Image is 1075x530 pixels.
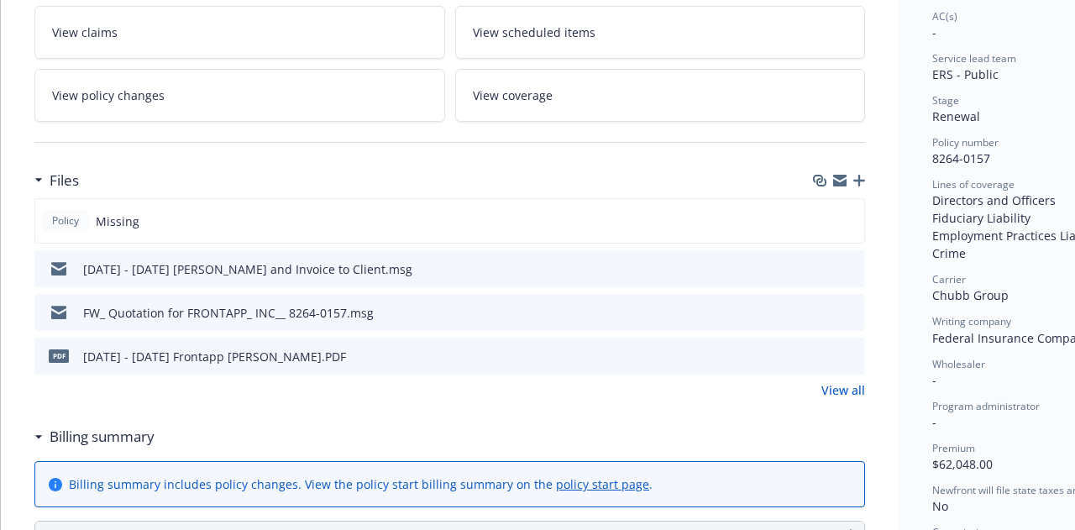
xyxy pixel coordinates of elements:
[932,272,966,286] span: Carrier
[52,24,118,41] span: View claims
[83,304,374,322] div: FW_ Quotation for FRONTAPP_ INC__ 8264-0157.msg
[816,304,830,322] button: download file
[932,314,1011,328] span: Writing company
[843,348,858,365] button: preview file
[932,287,1009,303] span: Chubb Group
[932,24,936,40] span: -
[816,348,830,365] button: download file
[932,66,999,82] span: ERS - Public
[816,260,830,278] button: download file
[932,177,1015,192] span: Lines of coverage
[932,108,980,124] span: Renewal
[34,170,79,192] div: Files
[96,213,139,230] span: Missing
[34,426,155,448] div: Billing summary
[49,349,69,362] span: PDF
[932,441,975,455] span: Premium
[49,213,82,228] span: Policy
[52,87,165,104] span: View policy changes
[843,304,858,322] button: preview file
[34,69,445,122] a: View policy changes
[932,456,993,472] span: $62,048.00
[932,399,1040,413] span: Program administrator
[34,6,445,59] a: View claims
[50,170,79,192] h3: Files
[932,150,990,166] span: 8264-0157
[932,357,985,371] span: Wholesaler
[473,87,553,104] span: View coverage
[932,414,936,430] span: -
[932,498,948,514] span: No
[821,381,865,399] a: View all
[932,9,957,24] span: AC(s)
[83,260,412,278] div: [DATE] - [DATE] [PERSON_NAME] and Invoice to Client.msg
[83,348,346,365] div: [DATE] - [DATE] Frontapp [PERSON_NAME].PDF
[473,24,595,41] span: View scheduled items
[455,69,866,122] a: View coverage
[932,135,999,150] span: Policy number
[556,476,649,492] a: policy start page
[932,372,936,388] span: -
[843,260,858,278] button: preview file
[932,51,1016,66] span: Service lead team
[69,475,653,493] div: Billing summary includes policy changes. View the policy start billing summary on the .
[932,93,959,108] span: Stage
[50,426,155,448] h3: Billing summary
[455,6,866,59] a: View scheduled items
